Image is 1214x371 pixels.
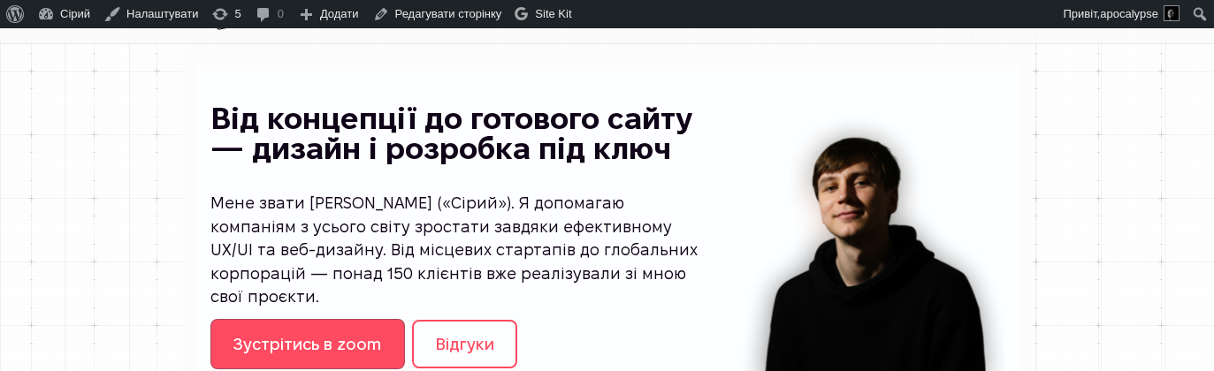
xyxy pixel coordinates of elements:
[210,104,708,163] h1: Від концепції до готового сайту — дизайн і розробка під ключ
[412,320,517,368] a: Відгуки
[210,192,708,308] p: Мене звати [PERSON_NAME] («Сірий»). Я допомагаю компаніям з усього світу зростати завдяки ефектив...
[535,7,571,20] span: Site Kit
[210,319,406,369] a: Зустрітись в zoom
[1100,7,1158,20] span: apocalypse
